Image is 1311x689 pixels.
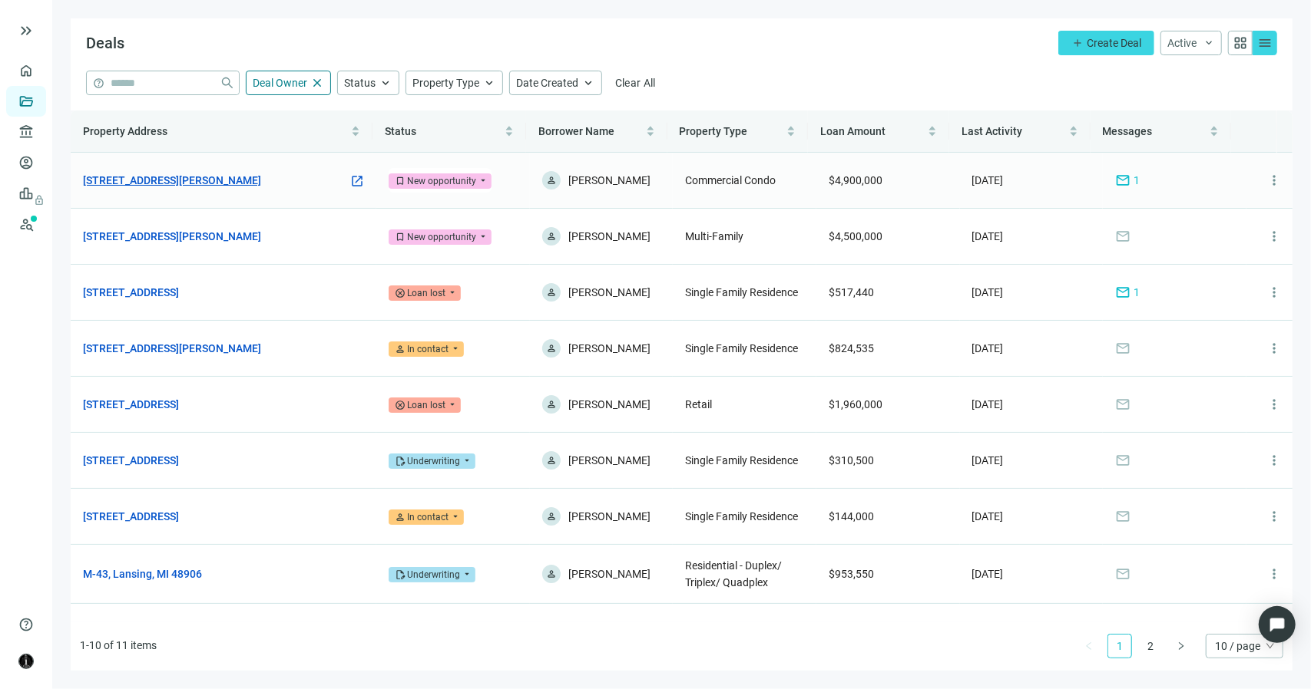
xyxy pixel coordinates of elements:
span: grid_view [1233,35,1248,51]
a: [STREET_ADDRESS][PERSON_NAME] [83,228,261,245]
span: person [395,512,406,523]
span: Property Type [412,77,479,89]
a: [STREET_ADDRESS] [83,396,179,413]
a: open_in_new [350,173,364,190]
span: add [1071,37,1084,49]
span: keyboard_arrow_up [581,76,595,90]
span: more_vert [1266,173,1282,188]
div: Loan lost [407,285,445,301]
span: $824,535 [829,342,874,354]
span: more_vert [1266,509,1282,524]
div: Open Intercom Messenger [1259,606,1296,643]
span: $4,900,000 [829,174,882,186]
span: Last Activity [962,125,1022,137]
span: Single Family Residence [685,286,798,298]
span: [PERSON_NAME] [568,227,651,246]
span: mail [1115,341,1131,356]
span: person [546,455,557,466]
span: Clear All [615,77,656,89]
button: more_vert [1259,501,1289,532]
span: close [310,76,324,90]
span: Loan Amount [820,125,886,137]
span: Single Family Residence [685,510,798,523]
button: more_vert [1259,333,1289,364]
button: right [1169,634,1193,658]
span: [DATE] [972,568,1004,580]
button: Activekeyboard_arrow_down [1160,31,1222,55]
a: M-43, Lansing, MI 48906 [83,565,202,582]
div: In contact [407,341,449,357]
div: Loan lost [407,397,445,413]
span: mail [1115,229,1131,244]
span: Property Type [680,125,748,137]
li: 2 [1138,634,1163,658]
span: $310,500 [829,454,874,466]
span: cancel [395,288,406,298]
a: [STREET_ADDRESS] [83,452,179,469]
span: [PERSON_NAME] [568,565,651,583]
span: Borrower Name [538,125,614,137]
span: bookmark [395,232,406,242]
button: more_vert [1259,221,1289,252]
span: person [395,344,406,354]
span: person [546,231,557,242]
span: more_vert [1266,566,1282,582]
span: cancel [395,400,406,410]
span: [DATE] [972,510,1004,523]
button: addCreate Deal [1058,31,1154,55]
span: [PERSON_NAME] [568,451,651,470]
span: mail [1115,397,1131,412]
span: $1,960,000 [829,398,882,410]
span: keyboard_arrow_up [482,76,496,90]
span: [PERSON_NAME] [568,507,651,526]
span: edit_document [395,569,406,580]
button: Clear All [608,71,663,95]
span: Property Address [83,125,167,137]
span: $4,500,000 [829,230,882,242]
span: Multi-Family [685,230,743,242]
span: [DATE] [972,174,1004,186]
span: help [93,77,104,89]
li: 1-10 of 11 items [80,634,157,658]
span: mail [1115,173,1131,188]
div: Underwriting [407,453,460,469]
span: person [546,569,557,579]
span: bookmark [395,176,406,186]
span: keyboard_arrow_up [379,76,392,90]
span: [PERSON_NAME] [568,171,651,190]
span: [DATE] [972,398,1004,410]
span: [PERSON_NAME] [568,339,651,358]
button: more_vert [1259,389,1289,420]
a: [STREET_ADDRESS][PERSON_NAME] [83,340,261,357]
span: [PERSON_NAME] [568,283,651,302]
img: avatar [19,654,33,668]
span: [DATE] [972,286,1004,298]
span: more_vert [1266,285,1282,300]
span: $144,000 [829,510,874,523]
a: [STREET_ADDRESS] [83,284,179,301]
span: [DATE] [972,342,1004,354]
div: New opportunity [407,229,476,245]
span: more_vert [1266,453,1282,468]
span: person [546,511,557,522]
span: person [546,287,557,298]
span: Messages [1103,125,1153,137]
button: more_vert [1259,559,1289,589]
div: New opportunity [407,173,476,189]
button: more_vert [1259,445,1289,476]
span: person [546,399,557,410]
span: $517,440 [829,286,874,298]
span: Create Deal [1087,37,1141,49]
span: 1 [1134,172,1140,189]
span: $953,550 [829,568,874,580]
span: right [1177,641,1186,651]
span: edit_document [395,456,406,466]
a: 1 [1108,635,1131,658]
span: Status [344,77,376,89]
span: mail [1115,566,1131,582]
span: Single Family Residence [685,342,798,354]
span: Commercial Condo [685,174,776,186]
span: left [1084,641,1094,651]
span: more_vert [1266,341,1282,356]
button: left [1077,634,1101,658]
